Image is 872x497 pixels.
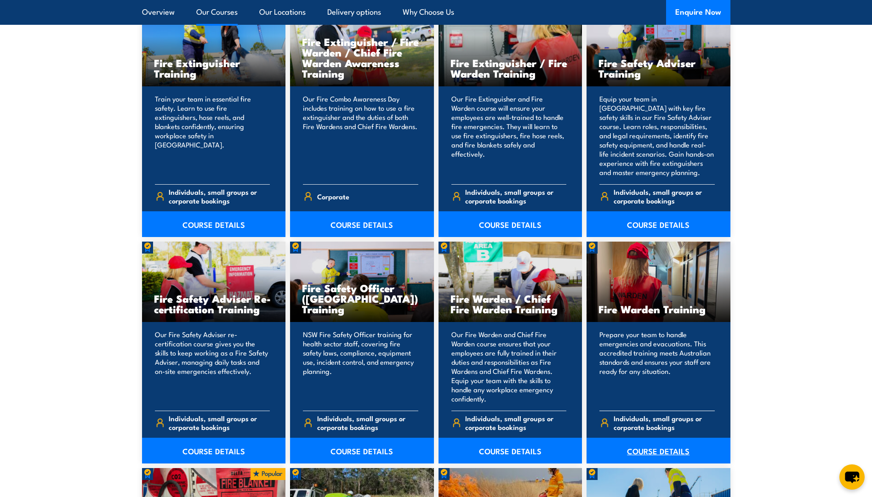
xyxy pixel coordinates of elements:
[302,36,422,79] h3: Fire Extinguisher / Fire Warden / Chief Fire Warden Awareness Training
[599,330,715,403] p: Prepare your team to handle emergencies and evacuations. This accredited training meets Australia...
[587,438,730,463] a: COURSE DETAILS
[142,211,286,237] a: COURSE DETAILS
[598,304,718,314] h3: Fire Warden Training
[155,330,270,403] p: Our Fire Safety Adviser re-certification course gives you the skills to keep working as a Fire Sa...
[587,211,730,237] a: COURSE DETAILS
[303,330,418,403] p: NSW Fire Safety Officer training for health sector staff, covering fire safety laws, compliance, ...
[451,330,567,403] p: Our Fire Warden and Chief Fire Warden course ensures that your employees are fully trained in the...
[465,187,566,205] span: Individuals, small groups or corporate bookings
[142,438,286,463] a: COURSE DETAILS
[302,282,422,314] h3: Fire Safety Officer ([GEOGRAPHIC_DATA]) Training
[154,57,274,79] h3: Fire Extinguisher Training
[155,94,270,177] p: Train your team in essential fire safety. Learn to use fire extinguishers, hose reels, and blanke...
[598,57,718,79] h3: Fire Safety Adviser Training
[450,57,570,79] h3: Fire Extinguisher / Fire Warden Training
[465,414,566,431] span: Individuals, small groups or corporate bookings
[439,211,582,237] a: COURSE DETAILS
[317,189,349,203] span: Corporate
[317,414,418,431] span: Individuals, small groups or corporate bookings
[169,414,270,431] span: Individuals, small groups or corporate bookings
[614,187,715,205] span: Individuals, small groups or corporate bookings
[450,293,570,314] h3: Fire Warden / Chief Fire Warden Training
[154,293,274,314] h3: Fire Safety Adviser Re-certification Training
[290,211,434,237] a: COURSE DETAILS
[599,94,715,177] p: Equip your team in [GEOGRAPHIC_DATA] with key fire safety skills in our Fire Safety Adviser cours...
[839,464,865,490] button: chat-button
[290,438,434,463] a: COURSE DETAILS
[169,187,270,205] span: Individuals, small groups or corporate bookings
[614,414,715,431] span: Individuals, small groups or corporate bookings
[303,94,418,177] p: Our Fire Combo Awareness Day includes training on how to use a fire extinguisher and the duties o...
[439,438,582,463] a: COURSE DETAILS
[451,94,567,177] p: Our Fire Extinguisher and Fire Warden course will ensure your employees are well-trained to handl...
